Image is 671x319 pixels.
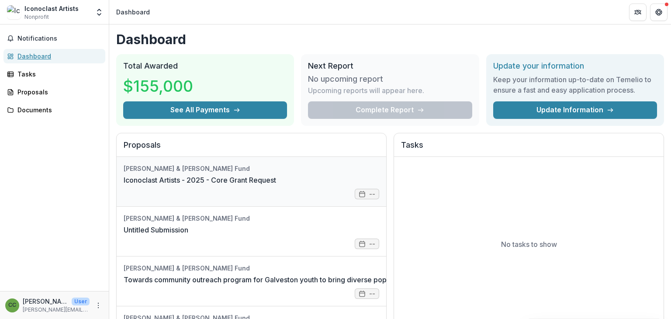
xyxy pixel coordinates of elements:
button: Open entity switcher [93,3,105,21]
a: Tasks [3,67,105,81]
nav: breadcrumb [113,6,153,18]
h2: Proposals [124,140,379,157]
img: Iconoclast Artists [7,5,21,19]
div: Claudia Crane [8,302,16,308]
span: Notifications [17,35,102,42]
button: Notifications [3,31,105,45]
div: Documents [17,105,98,114]
div: Iconoclast Artists [24,4,79,13]
a: Proposals [3,85,105,99]
h1: Dashboard [116,31,664,47]
a: Documents [3,103,105,117]
h2: Update your information [493,61,657,71]
button: Partners [629,3,647,21]
p: [PERSON_NAME][EMAIL_ADDRESS][PERSON_NAME][DOMAIN_NAME] [23,306,90,314]
h3: No upcoming report [308,74,383,84]
a: Iconoclast Artists - 2025 - Core Grant Request [124,175,276,185]
a: Update Information [493,101,657,119]
h2: Tasks [401,140,657,157]
h2: Next Report [308,61,472,71]
p: Upcoming reports will appear here. [308,85,424,96]
span: Nonprofit [24,13,49,21]
div: Dashboard [116,7,150,17]
h3: $155,000 [123,74,193,98]
p: [PERSON_NAME] [23,297,68,306]
h3: Keep your information up-to-date on Temelio to ensure a fast and easy application process. [493,74,657,95]
div: Dashboard [17,52,98,61]
div: Tasks [17,69,98,79]
a: Dashboard [3,49,105,63]
button: More [93,300,104,311]
p: No tasks to show [501,239,557,250]
div: Proposals [17,87,98,97]
h2: Total Awarded [123,61,287,71]
a: Untitled Submission [124,225,188,235]
button: Get Help [650,3,668,21]
p: User [72,298,90,305]
button: See All Payments [123,101,287,119]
